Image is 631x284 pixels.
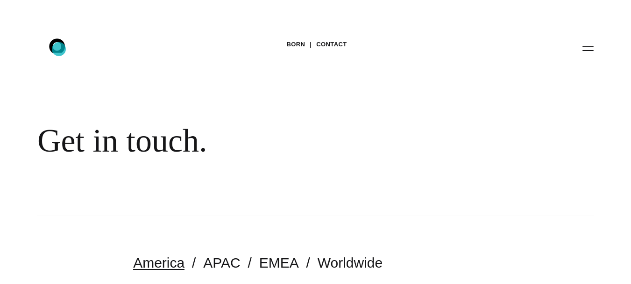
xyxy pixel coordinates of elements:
[318,255,383,270] a: Worldwide
[286,37,305,51] a: BORN
[316,37,347,51] a: Contact
[133,255,184,270] a: America
[259,255,299,270] a: EMEA
[577,38,599,58] button: Open
[203,255,240,270] a: APAC
[37,122,570,160] div: Get in touch.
